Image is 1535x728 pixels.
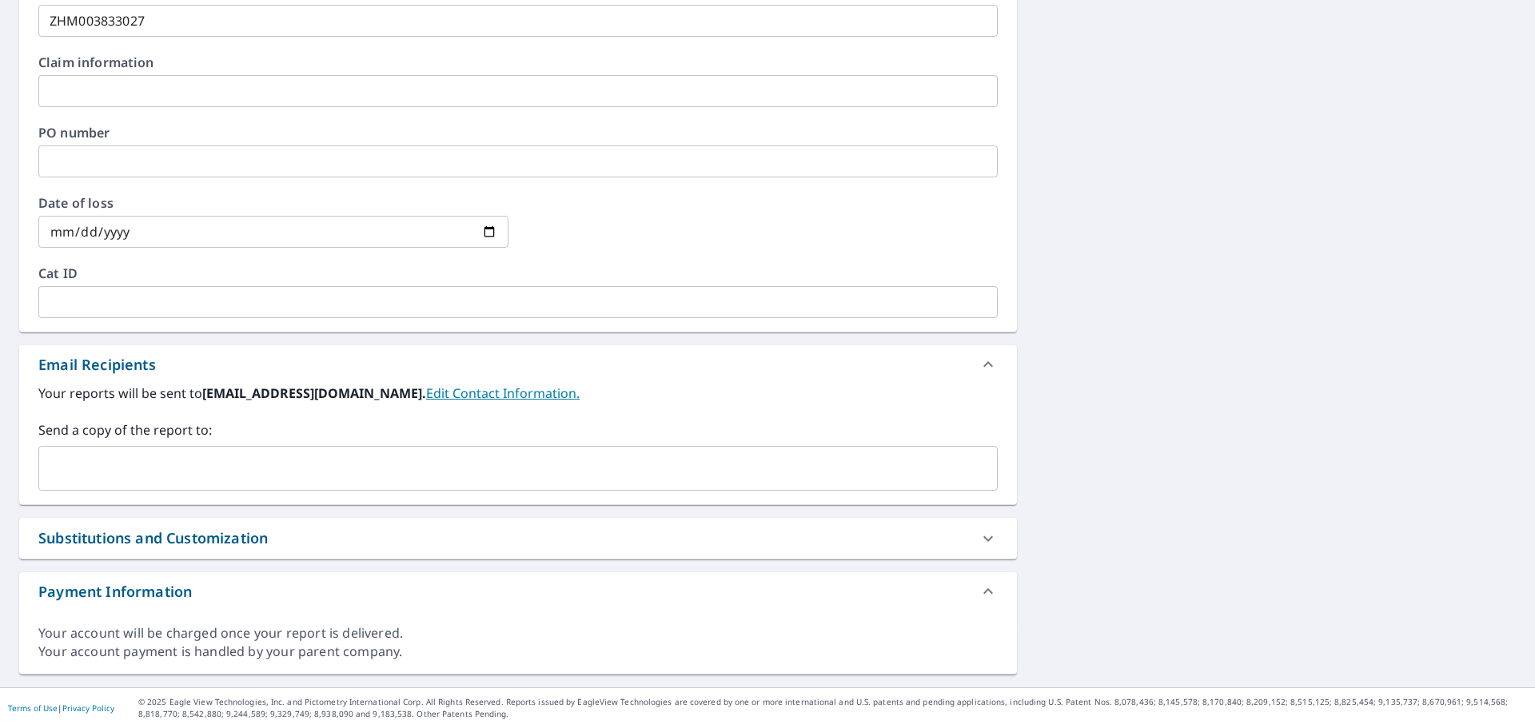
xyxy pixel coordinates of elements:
a: Privacy Policy [62,702,114,714]
p: © 2025 Eagle View Technologies, Inc. and Pictometry International Corp. All Rights Reserved. Repo... [138,696,1527,720]
b: [EMAIL_ADDRESS][DOMAIN_NAME]. [202,384,426,402]
label: Claim information [38,56,998,69]
div: Substitutions and Customization [19,518,1017,559]
div: Your account will be charged once your report is delivered. [38,624,998,642]
label: Your reports will be sent to [38,384,998,403]
a: Terms of Use [8,702,58,714]
label: Cat ID [38,267,998,280]
label: Date of loss [38,197,508,209]
div: Your account payment is handled by your parent company. [38,642,998,661]
div: Email Recipients [19,345,1017,384]
p: | [8,703,114,713]
div: Substitutions and Customization [38,527,268,549]
div: Payment Information [19,572,1017,611]
label: Send a copy of the report to: [38,420,998,440]
div: Payment Information [38,581,192,603]
div: Email Recipients [38,354,156,376]
label: PO number [38,126,998,139]
a: EditContactInfo [426,384,580,402]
